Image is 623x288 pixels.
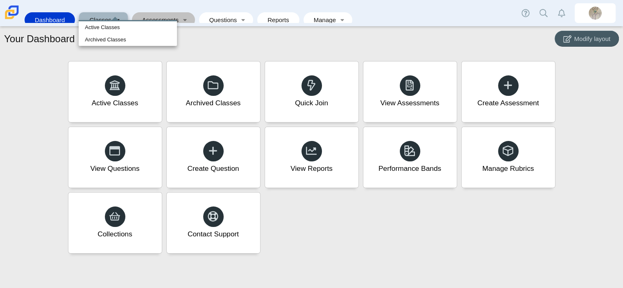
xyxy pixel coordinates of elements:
[179,12,191,27] a: Toggle expanded
[166,61,261,122] a: Archived Classes
[68,127,162,188] a: View Questions
[92,98,138,108] div: Active Classes
[265,127,359,188] a: View Reports
[136,12,179,27] a: Assessments
[97,229,132,239] div: Collections
[461,127,555,188] a: Manage Rubrics
[363,61,457,122] a: View Assessments
[575,3,616,23] a: kyle.lara.JgVq1W
[79,21,177,34] a: Active Classes
[79,34,177,46] a: Archived Classes
[261,12,295,27] a: Reports
[378,163,441,174] div: Performance Bands
[482,163,534,174] div: Manage Rubrics
[363,127,457,188] a: Performance Bands
[574,35,610,42] span: Modify layout
[188,229,239,239] div: Contact Support
[68,61,162,122] a: Active Classes
[238,12,249,27] a: Toggle expanded
[187,163,239,174] div: Create Question
[90,163,139,174] div: View Questions
[203,12,238,27] a: Questions
[166,127,261,188] a: Create Question
[477,98,539,108] div: Create Assessment
[29,12,71,27] a: Dashboard
[555,31,619,47] button: Modify layout
[308,12,337,27] a: Manage
[3,15,20,22] a: Carmen School of Science & Technology
[589,7,602,20] img: kyle.lara.JgVq1W
[265,61,359,122] a: Quick Join
[112,12,124,27] a: Toggle expanded
[83,12,112,27] a: Classes
[553,4,571,22] a: Alerts
[380,98,439,108] div: View Assessments
[186,98,241,108] div: Archived Classes
[461,61,555,122] a: Create Assessment
[337,12,348,27] a: Toggle expanded
[4,32,75,46] h1: Your Dashboard
[166,192,261,254] a: Contact Support
[295,98,328,108] div: Quick Join
[3,4,20,21] img: Carmen School of Science & Technology
[68,192,162,254] a: Collections
[290,163,333,174] div: View Reports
